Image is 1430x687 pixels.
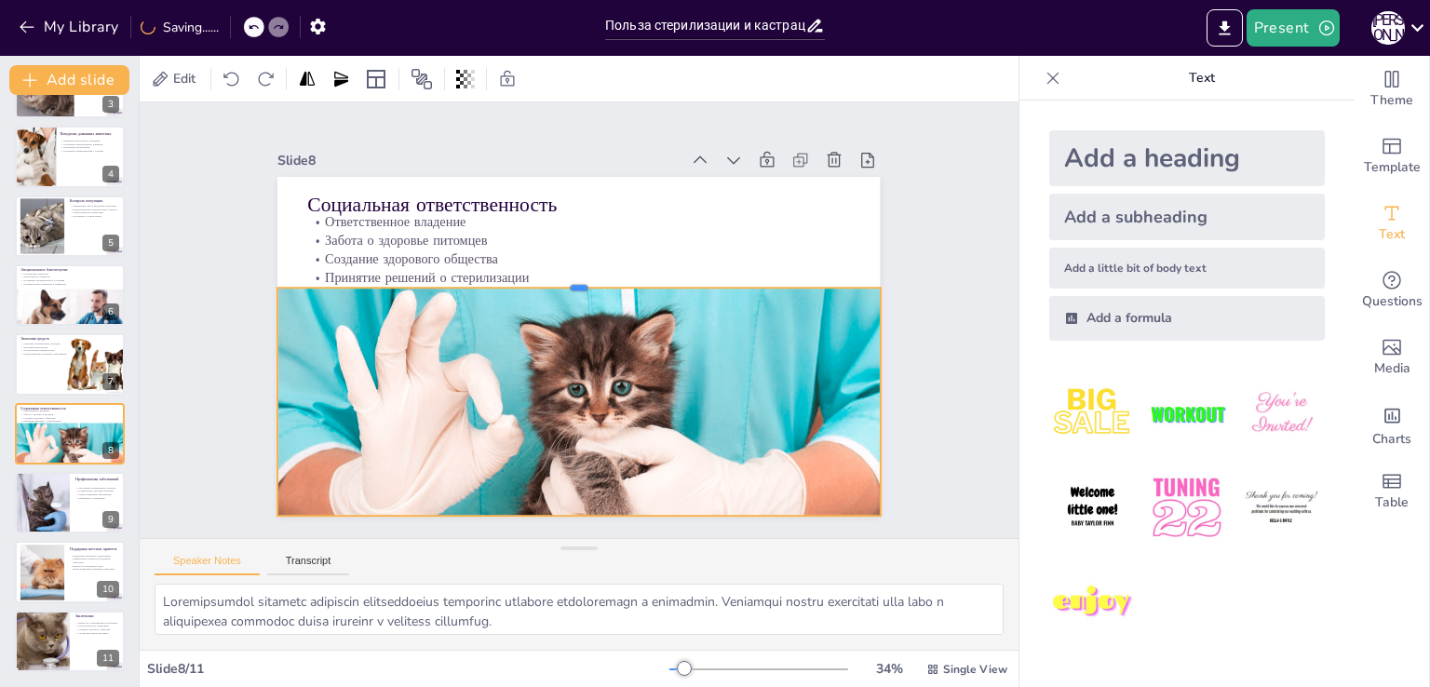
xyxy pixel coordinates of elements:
p: Ответственность владельцев [70,210,119,214]
div: 8 [102,442,119,459]
p: Улучшение взаимодействия с людьми [61,150,132,154]
p: Улучшение жизни питомцев [75,631,119,635]
img: 7.jpeg [1049,559,1136,646]
div: 9 [102,511,119,528]
img: 1.jpeg [1049,370,1136,457]
p: Экономическая выгода [20,346,70,350]
div: Add a table [1355,458,1429,525]
p: Раннее выявление заболеваний [75,492,119,496]
div: Layout [361,64,391,94]
p: Ответственное владение [20,410,119,413]
p: Поддержка местных приютов [70,546,119,551]
div: 8 [15,403,125,465]
p: Создание здорового общества [75,627,119,631]
p: Создание здорового общества [20,416,119,420]
p: Ответственность владельцев [75,624,119,627]
span: Position [411,68,433,90]
span: Questions [1362,291,1423,312]
p: Устранение нежелательных привычек [61,142,132,146]
p: Создание здорового общества [315,222,856,297]
span: Text [1379,224,1405,245]
p: Улучшение условий жизни [70,214,119,218]
p: Долгосрочные преимущества [20,349,70,353]
p: Улучшение эмоционального состояния [20,278,119,282]
p: Эмоциональное благополучие [20,267,119,273]
p: Забота о здоровье питомцев [20,412,119,416]
div: 3 [102,96,119,113]
p: Принятие решений о стерилизации [20,420,119,424]
button: Export to PowerPoint [1207,9,1243,47]
div: Add text boxes [1355,190,1429,257]
div: 6 [15,264,125,326]
textarea: Loremipsumdol sitametc adipiscin elitseddoeius temporinc utlabore etdoloremagn a enimadmin. Venia... [155,584,1004,635]
div: Change the overall theme [1355,56,1429,123]
div: 10 [15,541,125,602]
p: Спокойствие животных [20,272,119,276]
input: Insert title [605,12,805,39]
p: Контроль популяции [70,197,119,203]
p: Уменьшение числа бездомных животных [70,204,119,208]
div: Add a little bit of body text [1049,248,1325,289]
div: 9 [15,472,125,533]
span: Edit [169,70,199,88]
div: Add charts and graphs [1355,391,1429,458]
div: Add a heading [1049,130,1325,186]
button: Present [1247,9,1340,47]
span: Charts [1372,429,1411,450]
div: Slide 8 / 11 [147,660,669,678]
p: Социальная ответственность [320,164,862,249]
p: Повышение дружелюбия [61,146,132,150]
p: Снижение ветеринарных расходов [20,343,70,346]
p: Забота о здоровье питомцев [317,203,857,278]
button: Speaker Notes [155,555,260,575]
span: Theme [1370,90,1413,111]
span: Table [1375,492,1409,513]
p: Шансы на нахождение дома [70,564,119,568]
img: 2.jpeg [1143,370,1230,457]
p: Text [1068,56,1336,101]
p: Важность стерилизации и кастрации [75,621,119,625]
div: Slide 8 [295,121,696,181]
p: Поддержка программ стерилизации [70,554,119,558]
span: Media [1374,358,1410,379]
button: My Library [14,12,127,42]
div: 4 [15,126,125,187]
img: 4.jpeg [1049,465,1136,551]
p: Ответственное владение [318,184,859,260]
div: Add images, graphics, shapes or video [1355,324,1429,391]
div: 11 [15,611,125,672]
div: 6 [102,303,119,320]
div: 34 % [867,660,911,678]
p: Снижение агрессивного поведения [61,140,132,143]
img: 6.jpeg [1238,465,1325,551]
div: Ю [PERSON_NAME] [1371,11,1405,45]
p: Обращение к ветеринару [75,496,119,500]
span: Single View [943,662,1007,677]
button: Transcript [267,555,350,575]
p: Принятие решений о стерилизации [313,240,854,316]
p: Социальная ответственность [20,405,119,411]
p: Дружелюбное поведение [20,276,119,279]
div: 10 [97,581,119,598]
p: Профилактика заболеваний [75,477,119,482]
div: Get real-time input from your audience [1355,257,1429,324]
button: Add slide [9,65,129,95]
div: 5 [15,195,125,257]
div: Saving...... [141,19,219,36]
p: Уменьшение количества бездомных животных [70,557,119,563]
p: Регулярные ветеринарные осмотры [75,486,119,490]
div: 5 [102,235,119,251]
div: Add ready made slides [1355,123,1429,190]
p: Поведение домашних животных [61,132,132,138]
div: Add a subheading [1049,194,1325,240]
div: 7 [102,373,119,390]
div: Add a formula [1049,296,1325,341]
img: 5.jpeg [1143,465,1230,551]
div: 11 [97,650,119,667]
p: Положительные изменения в поведении [20,282,119,286]
span: Template [1364,157,1421,178]
p: Экономия средств [20,336,70,342]
div: 7 [15,333,125,395]
p: Поддержание здоровья питомцев [75,490,119,493]
p: Вклад владельцев домашних животных [70,567,119,571]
